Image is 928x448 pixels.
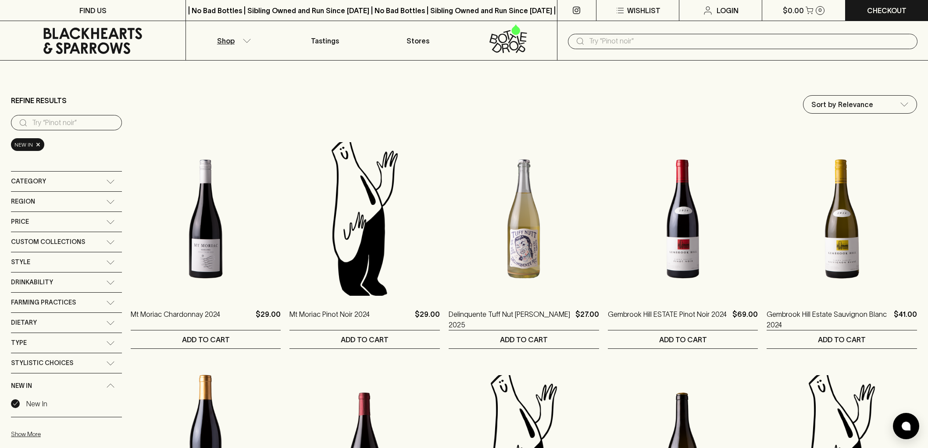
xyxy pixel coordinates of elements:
input: Try “Pinot noir” [32,116,115,130]
span: Custom Collections [11,237,85,247]
p: $27.00 [575,309,599,330]
div: Category [11,172,122,191]
div: Type [11,333,122,353]
a: Gembrook Hill ESTATE Pinot Noir 2024 [608,309,727,330]
img: Gembrook Hill Estate Sauvignon Blanc 2024 [767,142,917,296]
button: ADD TO CART [608,330,758,348]
p: 0 [818,8,822,13]
span: Stylistic Choices [11,358,73,369]
img: Blackhearts & Sparrows Man [289,142,440,296]
p: $0.00 [783,5,804,16]
button: ADD TO CART [289,330,440,348]
div: Custom Collections [11,232,122,252]
a: Tastings [279,21,371,60]
p: ADD TO CART [341,334,389,345]
span: Dietary [11,317,37,328]
p: $29.00 [256,309,281,330]
p: Refine Results [11,95,67,106]
p: $69.00 [732,309,758,330]
span: Category [11,176,46,187]
div: New In [11,373,122,398]
button: ADD TO CART [449,330,599,348]
span: × [36,140,41,149]
div: Style [11,252,122,272]
span: New In [11,380,32,391]
p: Sort by Relevance [811,99,873,110]
button: Show More [11,425,126,443]
button: ADD TO CART [131,330,281,348]
p: New In [26,398,47,409]
img: bubble-icon [902,422,910,430]
input: Try "Pinot noir" [589,34,910,48]
div: Farming Practices [11,293,122,312]
button: ADD TO CART [767,330,917,348]
p: $41.00 [894,309,917,330]
span: Farming Practices [11,297,76,308]
div: Sort by Relevance [803,96,917,113]
p: Shop [217,36,235,46]
a: Delinquente Tuff Nut [PERSON_NAME] 2025 [449,309,572,330]
p: FIND US [79,5,107,16]
p: Stores [407,36,429,46]
p: ADD TO CART [500,334,548,345]
div: Region [11,192,122,211]
a: Gembrook Hill Estate Sauvignon Blanc 2024 [767,309,890,330]
a: Mt Moriac Chardonnay 2024 [131,309,220,330]
img: Mt Moriac Chardonnay 2024 [131,142,281,296]
span: Type [11,337,27,348]
a: Mt Moriac Pinot Noir 2024 [289,309,370,330]
span: Price [11,216,29,227]
img: Gembrook Hill ESTATE Pinot Noir 2024 [608,142,758,296]
p: $29.00 [415,309,440,330]
p: ADD TO CART [818,334,866,345]
p: ADD TO CART [182,334,230,345]
p: ADD TO CART [659,334,707,345]
p: Wishlist [627,5,660,16]
div: Price [11,212,122,232]
div: Stylistic Choices [11,353,122,373]
p: Tastings [311,36,339,46]
div: Dietary [11,313,122,333]
img: Delinquente Tuff Nut Bianco 2025 [449,142,599,296]
span: New In [14,140,33,149]
span: Drinkability [11,277,53,288]
p: Checkout [867,5,907,16]
button: Shop [186,21,278,60]
div: Drinkability [11,272,122,292]
span: Region [11,196,35,207]
a: Stores [371,21,464,60]
p: Login [717,5,739,16]
span: Style [11,257,30,268]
